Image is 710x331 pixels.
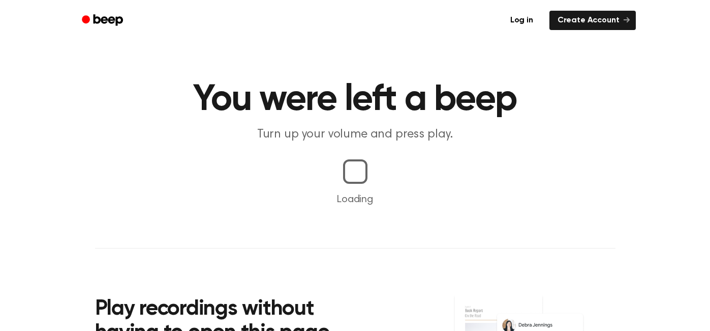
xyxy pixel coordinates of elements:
p: Loading [12,192,698,207]
p: Turn up your volume and press play. [160,126,550,143]
a: Log in [500,9,543,32]
a: Beep [75,11,132,31]
a: Create Account [549,11,636,30]
h1: You were left a beep [95,81,615,118]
